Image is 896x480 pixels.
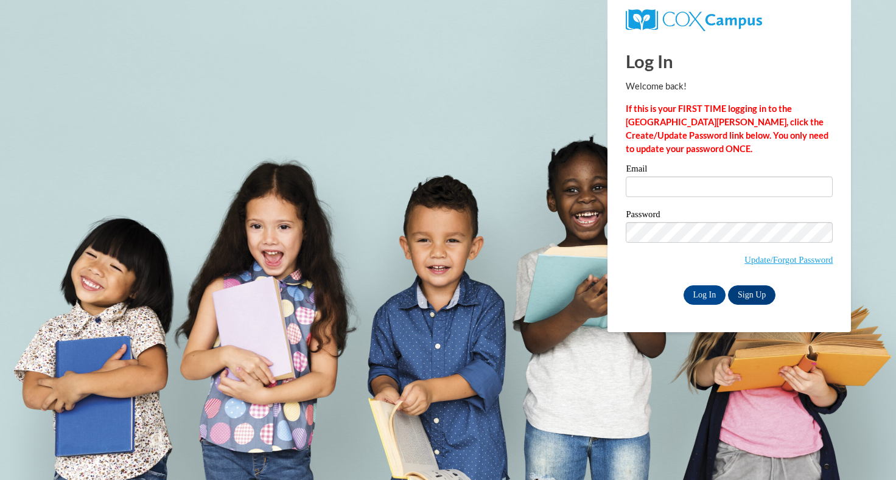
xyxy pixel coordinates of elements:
[626,210,833,222] label: Password
[626,80,833,93] p: Welcome back!
[626,164,833,176] label: Email
[626,9,761,31] img: COX Campus
[684,285,726,305] input: Log In
[728,285,775,305] a: Sign Up
[626,14,761,24] a: COX Campus
[626,103,828,154] strong: If this is your FIRST TIME logging in to the [GEOGRAPHIC_DATA][PERSON_NAME], click the Create/Upd...
[626,49,833,74] h1: Log In
[744,255,833,265] a: Update/Forgot Password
